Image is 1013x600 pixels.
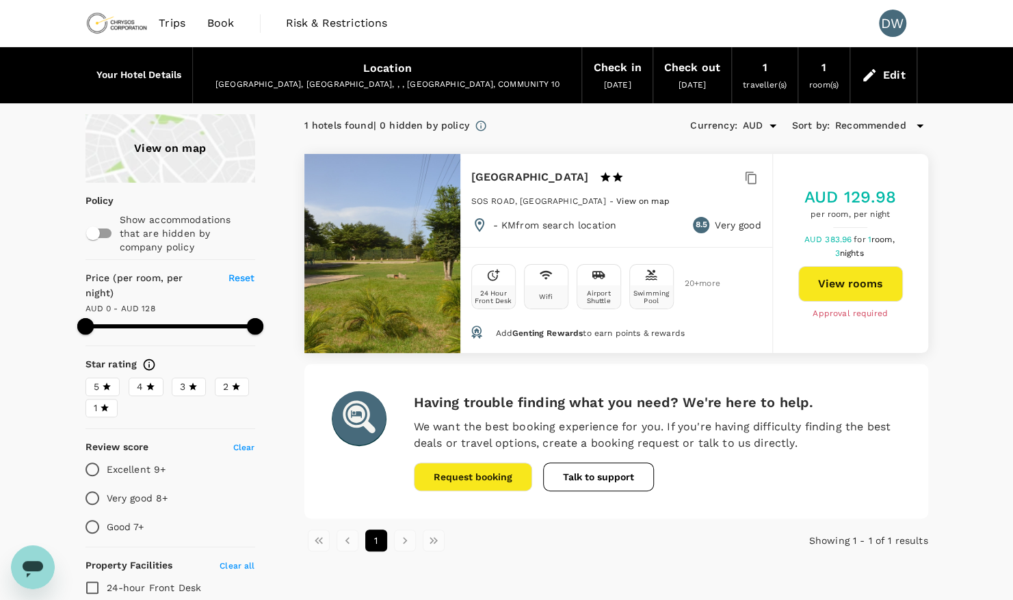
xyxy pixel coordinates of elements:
[604,80,631,90] span: [DATE]
[85,357,137,372] h6: Star rating
[762,58,767,77] div: 1
[868,235,897,244] span: 1
[107,491,168,505] p: Very good 8+
[414,391,901,413] h6: Having trouble finding what you need? We're here to help.
[798,266,903,302] button: View rooms
[543,462,654,491] button: Talk to support
[879,10,906,37] div: DW
[539,293,553,300] div: Wifi
[743,80,787,90] span: traveller(s)
[580,289,618,304] div: Airport Shuttle
[107,582,202,593] span: 24-hour Front Desk
[223,380,228,394] span: 2
[363,59,412,78] div: Location
[715,218,761,232] p: Very good
[142,358,156,371] svg: Star ratings are awarded to properties to represent the quality of services, facilities, and amen...
[120,213,254,254] p: Show accommodations that are hidden by company policy
[159,15,185,31] span: Trips
[821,58,826,77] div: 1
[85,304,155,313] span: AUD 0 - AUD 128
[809,80,839,90] span: room(s)
[493,218,617,232] p: - KM from search location
[512,328,583,338] span: Genting Rewards
[804,235,854,244] span: AUD 383.96
[365,530,387,551] button: page 1
[304,530,720,551] nav: pagination navigation
[763,116,782,135] button: Open
[228,272,255,283] span: Reset
[854,235,867,244] span: for
[286,15,388,31] span: Risk & Restrictions
[471,196,606,206] span: SOS ROAD, [GEOGRAPHIC_DATA]
[204,78,570,92] div: [GEOGRAPHIC_DATA], [GEOGRAPHIC_DATA], , , [GEOGRAPHIC_DATA], COMMUNITY 10
[414,419,901,452] p: We want the best booking experience for you. If you're having difficulty finding the best deals o...
[85,194,94,207] p: Policy
[792,118,830,133] h6: Sort by :
[207,15,235,31] span: Book
[883,66,906,85] div: Edit
[85,8,148,38] img: Chrysos Corporation
[475,289,512,304] div: 24 Hour Front Desk
[304,118,469,133] div: 1 hotels found | 0 hidden by policy
[616,195,670,206] a: View on map
[633,289,670,304] div: Swimming Pool
[690,118,737,133] h6: Currency :
[11,545,55,589] iframe: Button to launch messaging window
[220,561,254,571] span: Clear all
[834,248,865,258] span: 3
[94,401,97,415] span: 1
[107,520,144,534] p: Good 7+
[94,380,99,394] span: 5
[85,440,149,455] h6: Review score
[107,462,166,476] p: Excellent 9+
[804,186,897,208] h5: AUD 129.98
[495,328,684,338] span: Add to earn points & rewards
[85,114,255,183] a: View on map
[233,443,255,452] span: Clear
[720,534,928,547] p: Showing 1 - 1 of 1 results
[664,58,720,77] div: Check out
[871,235,895,244] span: room,
[609,196,616,206] span: -
[835,118,906,133] span: Recommended
[616,196,670,206] span: View on map
[471,168,589,187] h6: [GEOGRAPHIC_DATA]
[813,307,888,321] span: Approval required
[804,208,897,222] span: per room, per night
[695,218,707,232] span: 8.5
[593,58,641,77] div: Check in
[85,271,213,301] h6: Price (per room, per night)
[414,462,532,491] button: Request booking
[679,80,706,90] span: [DATE]
[685,279,705,288] span: 20 + more
[85,558,173,573] h6: Property Facilities
[840,248,864,258] span: nights
[137,380,143,394] span: 4
[96,68,182,83] h6: Your Hotel Details
[180,380,185,394] span: 3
